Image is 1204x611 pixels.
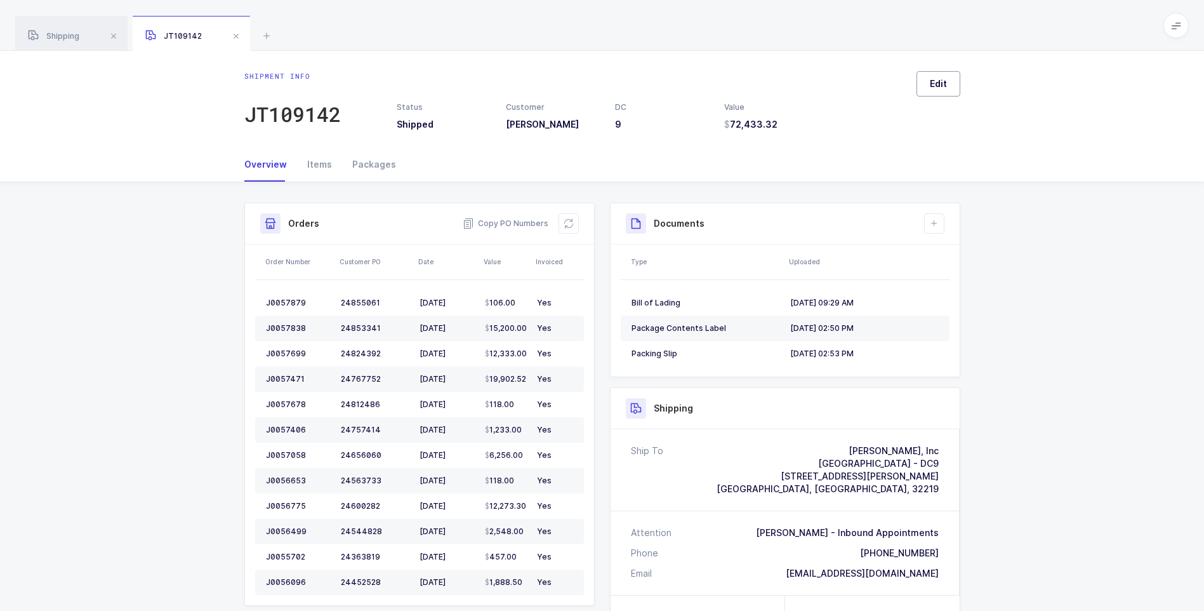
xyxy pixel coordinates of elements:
[420,450,475,460] div: [DATE]
[342,147,396,182] div: Packages
[485,323,527,333] span: 15,200.00
[418,257,476,267] div: Date
[631,547,658,560] div: Phone
[537,577,552,587] span: Yes
[537,527,552,536] span: Yes
[341,298,409,308] div: 24855061
[717,445,939,457] div: [PERSON_NAME], Inc
[420,425,475,435] div: [DATE]
[536,257,580,267] div: Invoiced
[790,323,939,333] div: [DATE] 02:50 PM
[485,298,515,308] span: 106.00
[397,102,491,113] div: Status
[341,476,409,486] div: 24563733
[485,527,524,537] span: 2,548.00
[341,527,409,537] div: 24544828
[420,323,475,333] div: [DATE]
[485,399,514,410] span: 118.00
[717,470,939,483] div: [STREET_ADDRESS][PERSON_NAME]
[420,527,475,537] div: [DATE]
[717,457,939,470] div: [GEOGRAPHIC_DATA] - DC9
[341,425,409,435] div: 24757414
[420,349,475,359] div: [DATE]
[537,501,552,511] span: Yes
[244,71,341,81] div: Shipment info
[266,552,331,562] div: J0055702
[537,552,552,561] span: Yes
[485,577,522,587] span: 1,888.50
[632,298,780,308] div: Bill of Lading
[631,257,781,267] div: Type
[420,501,475,511] div: [DATE]
[420,374,475,384] div: [DATE]
[244,147,297,182] div: Overview
[145,31,202,41] span: JT109142
[341,374,409,384] div: 24767752
[724,102,818,113] div: Value
[717,483,939,494] span: [GEOGRAPHIC_DATA], [GEOGRAPHIC_DATA], 32219
[790,349,939,359] div: [DATE] 02:53 PM
[631,567,652,580] div: Email
[485,501,526,511] span: 12,273.30
[631,527,671,539] div: Attention
[288,217,319,230] h3: Orders
[537,374,552,384] span: Yes
[537,425,552,434] span: Yes
[341,450,409,460] div: 24656060
[420,399,475,410] div: [DATE]
[266,298,331,308] div: J0057879
[756,527,939,539] div: [PERSON_NAME] - Inbound Appointments
[790,298,939,308] div: [DATE] 09:29 AM
[266,527,331,537] div: J0056499
[484,257,528,267] div: Value
[485,374,526,384] span: 19,902.52
[916,71,960,97] button: Edit
[266,476,331,486] div: J0056653
[297,147,342,182] div: Items
[789,257,946,267] div: Uploaded
[266,501,331,511] div: J0056775
[537,476,552,485] span: Yes
[537,349,552,358] span: Yes
[340,257,411,267] div: Customer PO
[860,547,939,560] div: [PHONE_NUMBER]
[341,323,409,333] div: 24853341
[265,257,332,267] div: Order Number
[266,399,331,410] div: J0057678
[266,323,331,333] div: J0057838
[341,349,409,359] div: 24824392
[420,298,475,308] div: [DATE]
[615,118,709,131] h3: 9
[786,567,939,580] div: [EMAIL_ADDRESS][DOMAIN_NAME]
[654,402,693,415] h3: Shipping
[341,399,409,410] div: 24812486
[724,118,777,131] span: 72,433.32
[266,450,331,460] div: J0057058
[420,577,475,587] div: [DATE]
[485,450,523,460] span: 6,256.00
[631,445,663,495] div: Ship To
[341,552,409,562] div: 24363819
[930,77,947,90] span: Edit
[485,476,514,486] span: 118.00
[28,31,79,41] span: Shipping
[537,298,552,307] span: Yes
[463,217,548,230] button: Copy PO Numbers
[341,577,409,587] div: 24452528
[266,349,331,359] div: J0057699
[632,349,780,359] div: Packing Slip
[615,102,709,113] div: DC
[485,349,527,359] span: 12,333.00
[537,450,552,460] span: Yes
[397,118,491,131] h3: Shipped
[485,425,522,435] span: 1,233.00
[266,374,331,384] div: J0057471
[266,425,331,435] div: J0057406
[506,118,600,131] h3: [PERSON_NAME]
[420,476,475,486] div: [DATE]
[537,323,552,333] span: Yes
[654,217,705,230] h3: Documents
[266,577,331,587] div: J0056096
[420,552,475,562] div: [DATE]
